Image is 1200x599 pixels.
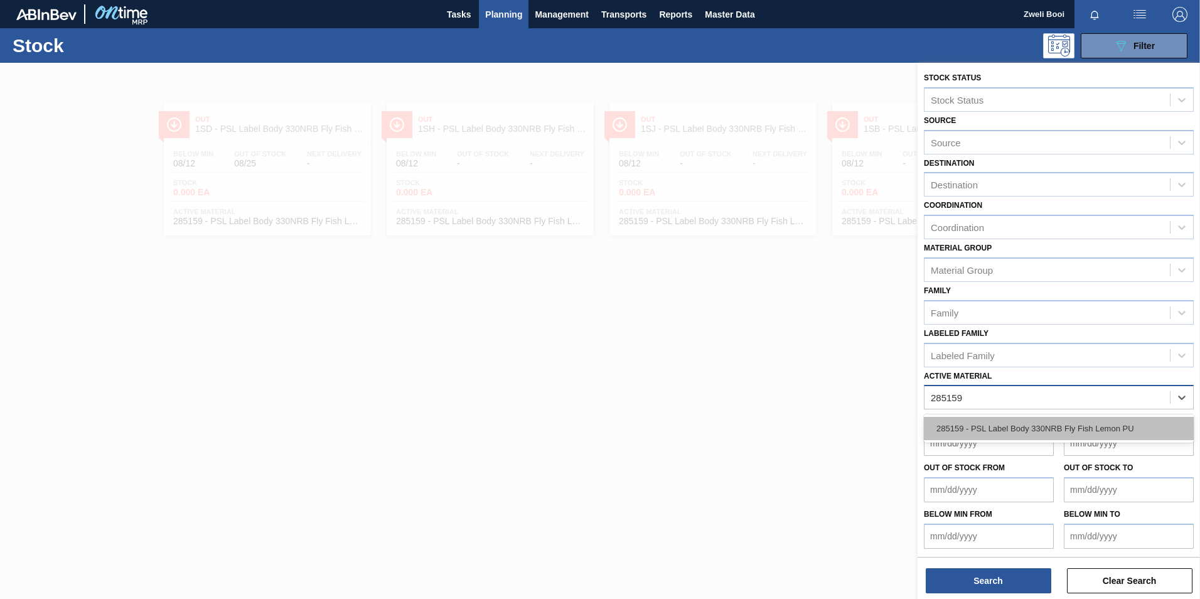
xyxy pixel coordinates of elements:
[1172,7,1187,22] img: Logout
[485,7,522,22] span: Planning
[924,524,1054,549] input: mm/dd/yyyy
[1064,463,1133,472] label: Out of Stock to
[1064,477,1194,502] input: mm/dd/yyyy
[1064,524,1194,549] input: mm/dd/yyyy
[445,7,473,22] span: Tasks
[13,38,200,53] h1: Stock
[924,116,956,125] label: Source
[924,372,992,380] label: Active Material
[924,477,1054,502] input: mm/dd/yyyy
[1133,41,1155,51] span: Filter
[924,510,992,519] label: Below Min from
[924,286,951,295] label: Family
[924,329,988,338] label: Labeled Family
[924,73,981,82] label: Stock Status
[931,307,958,318] div: Family
[931,94,983,105] div: Stock Status
[1074,6,1115,23] button: Notifications
[1043,33,1074,58] div: Programming: no user selected
[924,431,1054,456] input: mm/dd/yyyy
[16,9,77,20] img: TNhmsLtSVTkK8tSr43FrP2fwEKptu5GPRR3wAAAABJRU5ErkJggg==
[1064,510,1120,519] label: Below Min to
[924,159,974,168] label: Destination
[924,244,992,252] label: Material Group
[659,7,692,22] span: Reports
[931,350,995,360] div: Labeled Family
[535,7,589,22] span: Management
[1064,431,1194,456] input: mm/dd/yyyy
[924,201,982,210] label: Coordination
[924,463,1005,472] label: Out of Stock from
[924,417,1194,440] div: 285159 - PSL Label Body 330NRB Fly Fish Lemon PU
[1081,33,1187,58] button: Filter
[931,264,993,275] div: Material Group
[601,7,646,22] span: Transports
[931,137,961,148] div: Source
[931,180,978,190] div: Destination
[1132,7,1147,22] img: userActions
[705,7,754,22] span: Master Data
[931,222,984,233] div: Coordination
